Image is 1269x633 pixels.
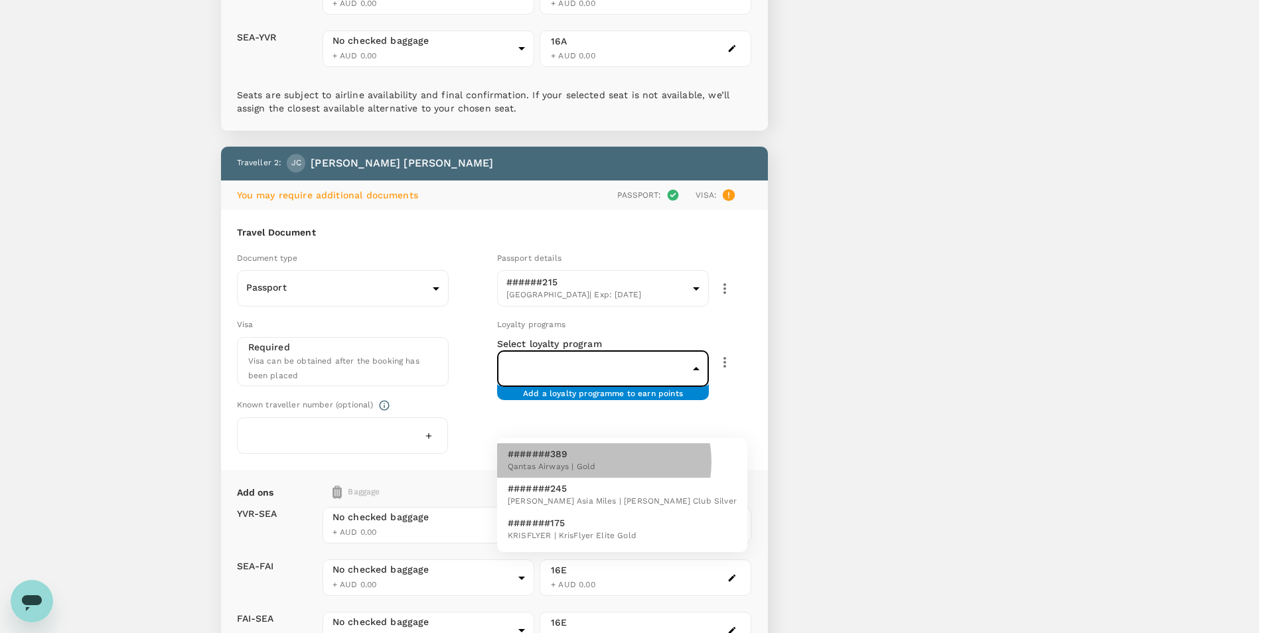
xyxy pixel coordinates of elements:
[508,529,636,543] span: KRISFLYER | KrisFlyer Elite Gold
[508,482,737,495] p: #######245
[508,495,737,508] span: [PERSON_NAME] Asia Miles | [PERSON_NAME] Club Silver
[508,447,595,460] p: #######389
[508,516,636,529] p: #######175
[508,460,595,474] span: Qantas Airways | Gold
